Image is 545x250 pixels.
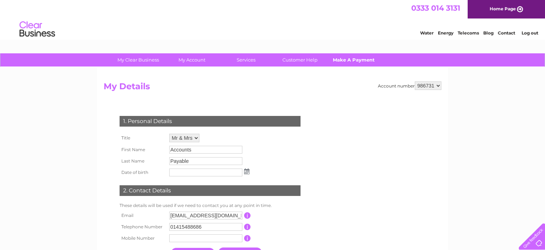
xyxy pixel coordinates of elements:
a: My Account [163,53,221,67]
th: Title [118,132,167,144]
a: Blog [483,30,494,36]
th: First Name [118,144,167,155]
th: Last Name [118,155,167,167]
a: Contact [498,30,515,36]
th: Email [118,210,167,221]
img: logo.png [19,18,55,40]
a: Make A Payment [325,53,383,67]
div: 1. Personal Details [120,116,301,127]
td: These details will be used if we need to contact you at any point in time. [118,201,302,210]
a: Customer Help [271,53,329,67]
div: Account number [378,81,441,90]
a: Energy [438,30,453,36]
a: Services [217,53,275,67]
input: Information [244,224,251,230]
div: Clear Business is a trading name of Verastar Limited (registered in [GEOGRAPHIC_DATA] No. 3667643... [105,4,441,34]
input: Information [244,212,251,219]
a: Water [420,30,434,36]
th: Telephone Number [118,221,167,233]
a: Log out [522,30,538,36]
h2: My Details [104,81,441,95]
a: Telecoms [458,30,479,36]
th: Date of birth [118,167,167,178]
a: My Clear Business [109,53,167,67]
a: 0333 014 3131 [411,4,460,12]
img: ... [244,169,249,174]
div: 2. Contact Details [120,185,301,196]
input: Information [244,235,251,241]
th: Mobile Number [118,233,167,244]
